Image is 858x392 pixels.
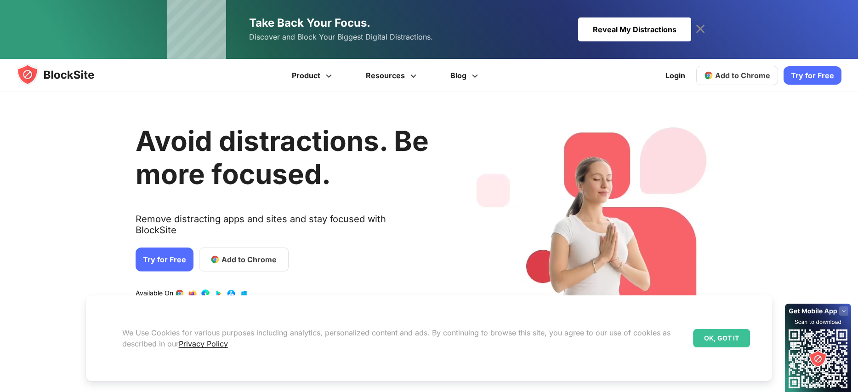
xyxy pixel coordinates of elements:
[276,59,350,92] a: Product
[784,66,841,85] a: Try for Free
[578,17,691,41] div: Reveal My Distractions
[136,124,429,190] h1: Avoid distractions. Be more focused.
[693,329,750,347] div: OK, GOT IT
[715,71,770,80] span: Add to Chrome
[350,59,435,92] a: Resources
[249,16,370,29] span: Take Back Your Focus.
[222,254,277,265] span: Add to Chrome
[199,248,289,271] a: Add to Chrome
[122,327,686,349] p: We Use Cookies for various purposes including analytics, personalized content and ads. By continu...
[704,71,713,80] img: chrome-icon.svg
[435,59,496,92] a: Blog
[696,66,778,85] a: Add to Chrome
[136,248,193,271] a: Try for Free
[755,332,767,344] button: Close
[249,30,433,44] span: Discover and Block Your Biggest Digital Distractions.
[179,339,228,348] a: Privacy Policy
[136,213,429,243] text: Remove distracting apps and sites and stay focused with BlockSite
[17,63,112,86] img: blocksite-icon.5d769676.svg
[660,64,691,86] a: Login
